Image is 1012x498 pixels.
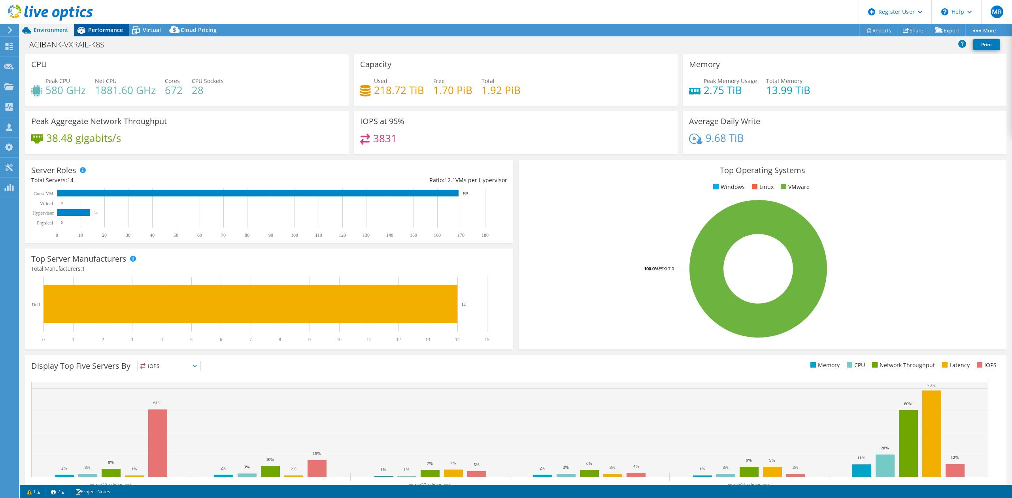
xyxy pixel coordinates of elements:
[37,220,53,226] text: Physical
[85,465,91,470] text: 3%
[102,337,104,342] text: 2
[34,26,68,34] span: Environment
[723,465,729,470] text: 3%
[808,361,840,370] li: Memory
[45,86,86,94] h4: 580 GHz
[26,40,117,49] h1: AGIBANK-VXRAIL-K8S
[659,266,674,272] tspan: ESXi 7.0
[991,6,1003,18] span: MR
[897,24,929,36] a: Share
[366,337,371,342] text: 11
[427,461,433,466] text: 7%
[965,24,1002,36] a: More
[268,232,273,238] text: 90
[374,77,387,85] span: Used
[463,191,468,195] text: 169
[126,232,130,238] text: 30
[766,77,802,85] span: Total Memory
[434,232,441,238] text: 160
[396,337,401,342] text: 12
[221,232,226,238] text: 70
[457,232,464,238] text: 170
[870,361,935,370] li: Network Throughput
[481,86,521,94] h4: 1.92 PiB
[95,77,117,85] span: Net CPU
[315,232,322,238] text: 110
[308,337,311,342] text: 9
[706,134,744,142] h4: 9.68 TiB
[704,86,757,94] h4: 2.75 TiB
[102,232,107,238] text: 20
[425,337,430,342] text: 13
[32,210,54,216] text: Hypervisor
[711,183,745,191] li: Windows
[245,232,249,238] text: 80
[474,462,480,467] text: 5%
[46,134,121,142] h4: 38.48 gigabits/s
[82,265,85,272] span: 1
[857,455,865,460] text: 11%
[644,266,659,272] tspan: 100.0%
[249,337,252,342] text: 7
[67,176,74,184] span: 14
[143,26,161,34] span: Virtual
[386,232,393,238] text: 140
[409,482,452,488] text: pp-vxr27.agiplan.local
[279,337,281,342] text: 8
[31,60,47,69] h3: CPU
[192,77,224,85] span: CPU Sockets
[165,86,183,94] h4: 672
[108,460,114,464] text: 8%
[444,176,455,184] span: 12.1
[266,457,274,462] text: 10%
[481,77,495,85] span: Total
[94,211,98,215] text: 14
[374,86,424,94] h4: 218.72 TiB
[90,482,133,488] text: pp-vxr29.agiplan.local
[61,221,63,224] text: 0
[689,60,720,69] h3: Memory
[31,176,269,185] div: Total Servers:
[704,77,757,85] span: Peak Memory Usage
[951,455,959,460] text: 12%
[40,201,53,206] text: Virtual
[160,337,163,342] text: 4
[461,302,466,307] text: 14
[410,232,417,238] text: 150
[746,458,752,462] text: 9%
[244,464,250,469] text: 3%
[481,232,489,238] text: 180
[563,465,569,470] text: 3%
[360,60,391,69] h3: Capacity
[31,166,76,175] h3: Server Roles
[363,232,370,238] text: 130
[45,77,70,85] span: Peak CPU
[181,26,217,34] span: Cloud Pricing
[380,467,386,472] text: 1%
[138,361,200,371] span: IOPS
[21,487,46,496] a: 1
[153,400,161,405] text: 61%
[72,337,74,342] text: 1
[433,77,445,85] span: Free
[793,465,799,470] text: 3%
[904,401,912,406] text: 60%
[174,232,178,238] text: 50
[689,117,760,126] h3: Average Daily Write
[42,337,45,342] text: 0
[373,134,397,143] h4: 3831
[927,383,935,387] text: 78%
[941,8,948,15] svg: \n
[31,255,126,263] h3: Top Server Manufacturers
[845,361,865,370] li: CPU
[61,466,67,470] text: 2%
[540,466,546,470] text: 2%
[485,337,489,342] text: 15
[610,465,616,470] text: 3%
[88,26,123,34] span: Performance
[728,482,771,488] text: pp-vxr04.agiplan.local
[70,487,116,496] a: Project Notes
[769,458,775,462] text: 9%
[859,24,897,36] a: Reports
[360,117,404,126] h3: IOPS at 95%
